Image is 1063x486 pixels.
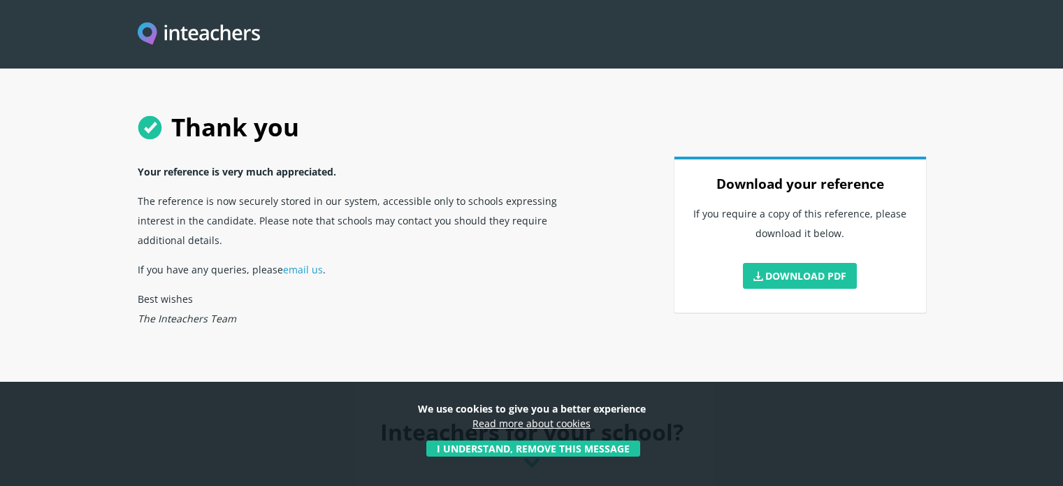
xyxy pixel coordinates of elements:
em: The Inteachers Team [138,312,236,325]
p: If you have any queries, please . [138,255,591,284]
h3: Download your reference [691,169,909,199]
a: Visit this site's homepage [138,22,261,47]
button: I understand, remove this message [426,441,640,457]
strong: We use cookies to give you a better experience [418,402,646,415]
a: Download PDF [743,263,858,289]
p: If you require a copy of this reference, please download it below. [691,199,909,257]
a: email us [283,263,323,276]
a: Read more about cookies [472,417,591,430]
p: Best wishes [138,284,591,333]
p: The reference is now securely stored in our system, accessible only to schools expressing interes... [138,186,591,255]
img: Inteachers [138,22,261,47]
h1: Thank you [138,98,926,157]
p: Your reference is very much appreciated. [138,157,591,186]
